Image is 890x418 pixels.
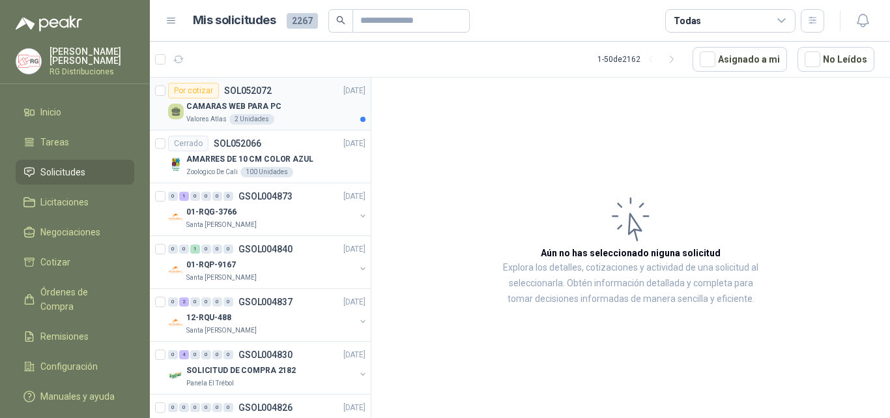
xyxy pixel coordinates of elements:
p: GSOL004830 [238,350,293,359]
span: Solicitudes [40,165,85,179]
a: CerradoSOL052066[DATE] Company LogoAMARRES DE 10 CM COLOR AZULZoologico De Cali100 Unidades [150,130,371,183]
div: 0 [190,192,200,201]
div: 0 [223,350,233,359]
a: Por cotizarSOL052072[DATE] CAMARAS WEB PARA PCValores Atlas2 Unidades [150,78,371,130]
div: Por cotizar [168,83,219,98]
p: Panela El Trébol [186,378,234,389]
p: Santa [PERSON_NAME] [186,273,257,283]
a: Licitaciones [16,190,134,215]
img: Company Logo [16,49,41,74]
div: 1 [190,245,200,254]
span: Inicio [40,105,61,119]
p: 01-RQP-9167 [186,259,236,271]
div: 0 [201,350,211,359]
p: GSOL004826 [238,403,293,412]
div: 0 [212,245,222,254]
div: 0 [201,192,211,201]
div: 0 [168,192,178,201]
span: search [336,16,345,25]
p: [DATE] [343,190,366,203]
div: 1 - 50 de 2162 [597,49,682,70]
p: [DATE] [343,138,366,150]
a: Configuración [16,354,134,379]
div: 0 [223,245,233,254]
p: [DATE] [343,349,366,361]
div: 0 [168,297,178,306]
a: Tareas [16,130,134,155]
p: 01-RQG-3766 [186,206,237,218]
a: 0 1 0 0 0 0 GSOL004873[DATE] Company Logo01-RQG-3766Santa [PERSON_NAME] [168,188,368,230]
span: Configuración [40,359,98,374]
span: Tareas [40,135,69,149]
span: Cotizar [40,255,70,269]
img: Company Logo [168,209,184,225]
a: Inicio [16,100,134,125]
div: 0 [168,245,178,254]
div: 0 [179,245,189,254]
div: 4 [179,350,189,359]
p: Santa [PERSON_NAME] [186,325,257,336]
p: Valores Atlas [186,114,227,125]
button: Asignado a mi [693,47,787,72]
p: [DATE] [343,85,366,97]
span: Órdenes de Compra [40,285,122,314]
a: Órdenes de Compra [16,280,134,319]
img: Company Logo [168,262,184,278]
a: 0 0 1 0 0 0 GSOL004840[DATE] Company Logo01-RQP-9167Santa [PERSON_NAME] [168,241,368,283]
span: Manuales y ayuda [40,389,115,404]
img: Company Logo [168,315,184,331]
h1: Mis solicitudes [193,11,276,30]
p: GSOL004837 [238,297,293,306]
div: 0 [212,403,222,412]
p: SOL052072 [224,86,272,95]
div: 100 Unidades [240,167,293,177]
span: 2267 [287,13,318,29]
p: Zoologico De Cali [186,167,238,177]
p: 12-RQU-488 [186,312,231,324]
div: 0 [190,403,200,412]
span: Licitaciones [40,195,89,209]
div: 0 [201,403,211,412]
div: Cerrado [168,136,208,151]
p: GSOL004840 [238,245,293,254]
span: Remisiones [40,329,89,344]
p: GSOL004873 [238,192,293,201]
div: 0 [212,192,222,201]
img: Logo peakr [16,16,82,31]
div: 2 Unidades [229,114,274,125]
div: 0 [223,192,233,201]
p: Explora los detalles, cotizaciones y actividad de una solicitud al seleccionarla. Obtén informaci... [502,260,760,307]
p: Santa [PERSON_NAME] [186,220,257,230]
a: Negociaciones [16,220,134,245]
a: 0 4 0 0 0 0 GSOL004830[DATE] Company LogoSOLICITUD DE COMPRA 2182Panela El Trébol [168,347,368,389]
p: [DATE] [343,296,366,308]
h3: Aún no has seleccionado niguna solicitud [541,246,721,260]
div: 1 [179,192,189,201]
div: 0 [223,297,233,306]
a: Cotizar [16,250,134,275]
p: SOLICITUD DE COMPRA 2182 [186,365,296,377]
div: 0 [212,297,222,306]
div: 0 [212,350,222,359]
a: Remisiones [16,324,134,349]
div: 0 [201,245,211,254]
div: 0 [179,403,189,412]
button: No Leídos [797,47,874,72]
div: 2 [179,297,189,306]
div: 0 [190,350,200,359]
div: Todas [674,14,701,28]
div: 0 [168,350,178,359]
p: SOL052066 [214,139,261,148]
a: 0 2 0 0 0 0 GSOL004837[DATE] Company Logo12-RQU-488Santa [PERSON_NAME] [168,294,368,336]
p: RG Distribuciones [50,68,134,76]
p: [DATE] [343,402,366,414]
div: 0 [168,403,178,412]
p: [PERSON_NAME] [PERSON_NAME] [50,47,134,65]
div: 0 [223,403,233,412]
span: Negociaciones [40,225,100,239]
a: Manuales y ayuda [16,384,134,409]
p: AMARRES DE 10 CM COLOR AZUL [186,153,313,166]
p: CAMARAS WEB PARA PC [186,100,281,113]
p: [DATE] [343,243,366,256]
div: 0 [201,297,211,306]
